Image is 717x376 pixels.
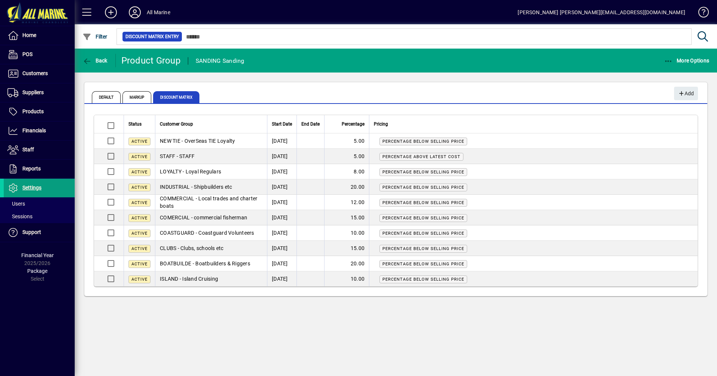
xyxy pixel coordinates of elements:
td: STAFF - STAFF [155,149,267,164]
td: NEW TIE - OverSeas TIE Loyalty [155,133,267,149]
button: Back [81,54,109,67]
td: 15.00 [324,241,369,256]
td: 5.00 [324,149,369,164]
span: Active [131,216,148,221]
td: [DATE] [267,210,297,225]
a: Staff [4,141,75,159]
a: Reports [4,160,75,178]
a: Products [4,102,75,121]
div: [PERSON_NAME] [PERSON_NAME][EMAIL_ADDRESS][DOMAIN_NAME] [518,6,685,18]
span: Default [92,91,121,103]
div: All Marine [147,6,170,18]
span: Discount Matrix [153,91,199,103]
span: Active [131,185,148,190]
td: LOYALTY - Loyal Regulars [155,164,267,179]
td: COMMERCIAL - Local trades and charter boats [155,195,267,210]
span: Products [22,108,44,114]
span: Active [131,246,148,251]
div: Product Group [121,55,180,67]
span: Active [131,170,148,175]
span: Suppliers [22,89,44,95]
td: [DATE] [267,133,297,149]
span: More Options [664,58,710,64]
span: Package [27,268,47,274]
span: Home [22,32,36,38]
td: 12.00 [324,195,369,210]
span: Percentage below selling price [382,200,464,205]
a: Customers [4,64,75,83]
td: ISLAND - Island Cruising [155,271,267,286]
td: [DATE] [267,149,297,164]
span: Active [131,277,148,282]
span: Customer Group [160,120,193,128]
a: Knowledge Base [693,1,708,26]
td: [DATE] [267,179,297,195]
span: Percentage below selling price [382,231,464,236]
span: Active [131,154,148,159]
td: 10.00 [324,225,369,241]
span: Users [7,201,25,207]
span: Percentage below selling price [382,170,464,175]
span: Reports [22,166,41,172]
button: Add [99,6,123,19]
a: Users [4,197,75,210]
span: Support [22,229,41,235]
td: [DATE] [267,225,297,241]
span: Active [131,139,148,144]
td: 5.00 [324,133,369,149]
span: Add [678,87,694,100]
span: Staff [22,147,34,152]
td: COMERCIAL - commercial fisherman [155,210,267,225]
span: Financials [22,127,46,133]
span: Percentage below selling price [382,246,464,251]
span: Filter [83,34,108,40]
td: COASTGUARD - Coastguard Volunteers [155,225,267,241]
span: Percentage [342,120,364,128]
a: Financials [4,121,75,140]
span: Customers [22,70,48,76]
button: Add [674,87,698,100]
td: [DATE] [267,195,297,210]
span: End Date [301,120,320,128]
span: Start Date [272,120,292,128]
td: [DATE] [267,241,297,256]
td: 20.00 [324,179,369,195]
span: Active [131,231,148,236]
a: Home [4,26,75,45]
td: 10.00 [324,271,369,286]
td: BOATBUILDE - Boatbuilders & Riggers [155,256,267,271]
td: 8.00 [324,164,369,179]
span: Pricing [374,120,388,128]
td: [DATE] [267,271,297,286]
span: Financial Year [21,252,54,258]
a: POS [4,45,75,64]
span: Percentage below selling price [382,262,464,266]
span: Status [128,120,142,128]
span: Sessions [7,213,32,219]
span: Percentage below selling price [382,277,464,282]
td: INDUSTRIAL - Shipbuilders etc [155,179,267,195]
td: 20.00 [324,256,369,271]
span: Percentage below selling price [382,139,464,144]
span: Active [131,262,148,266]
a: Suppliers [4,83,75,102]
div: SANDING Sanding [196,55,245,67]
span: Markup [122,91,152,103]
span: POS [22,51,32,57]
span: Discount Matrix Entry [125,33,179,40]
button: Filter [81,30,109,43]
button: Profile [123,6,147,19]
span: Percentage below selling price [382,216,464,221]
span: Active [131,200,148,205]
span: Percentage above latest cost [382,154,460,159]
span: Back [83,58,108,64]
td: 15.00 [324,210,369,225]
td: CLUBS - Clubs, schools etc [155,241,267,256]
a: Sessions [4,210,75,223]
button: More Options [662,54,711,67]
app-page-header-button: Back [75,54,116,67]
span: Settings [22,185,41,191]
a: Support [4,223,75,242]
td: [DATE] [267,256,297,271]
td: [DATE] [267,164,297,179]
